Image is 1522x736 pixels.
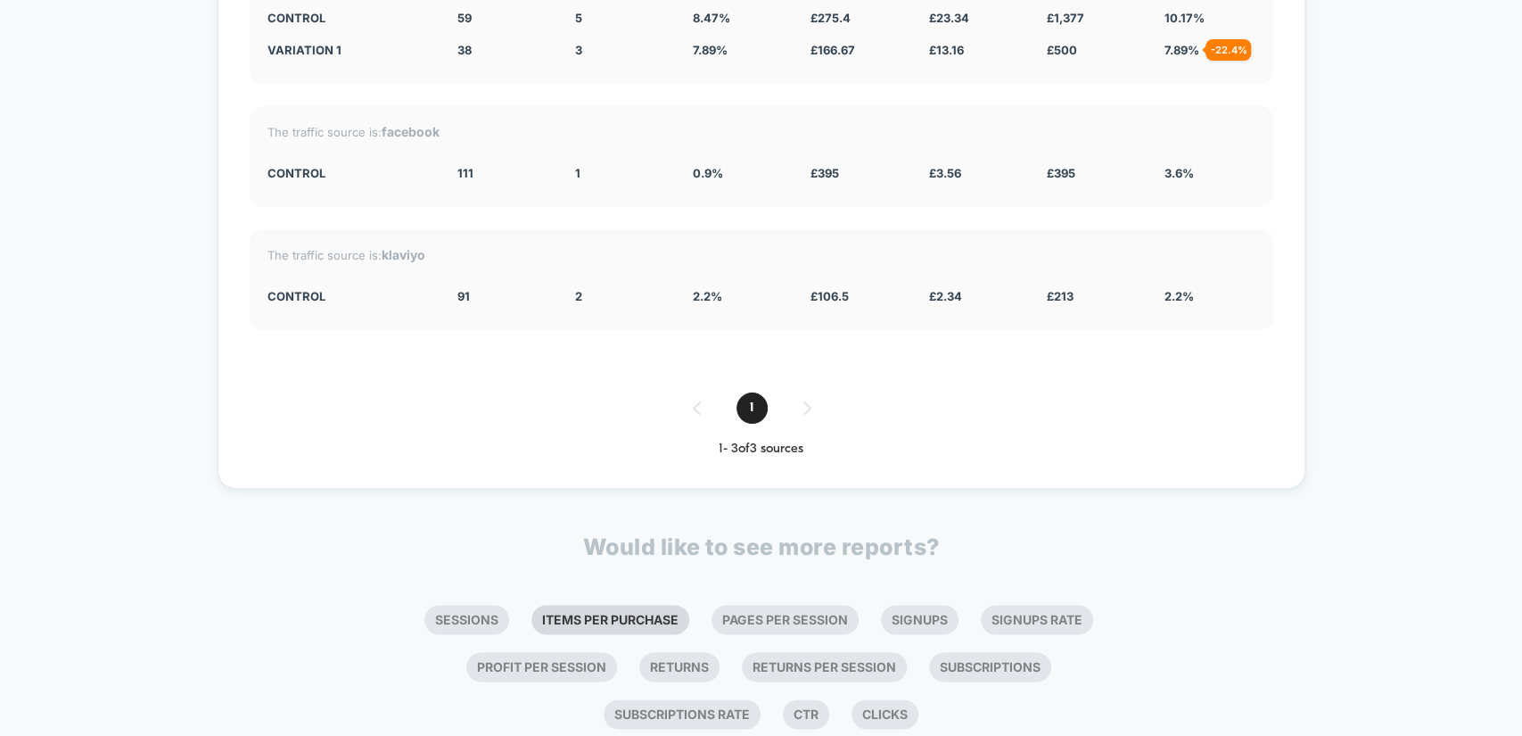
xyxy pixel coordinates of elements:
[424,605,509,634] li: Sessions
[575,11,582,25] span: 5
[810,166,839,180] span: £ 395
[1046,166,1074,180] span: £ 395
[881,605,958,634] li: Signups
[810,43,855,57] span: £ 166.67
[531,605,689,634] li: Items Per Purchase
[604,699,761,729] li: Subscriptions Rate
[783,699,829,729] li: Ctr
[267,166,432,180] div: CONTROL
[1046,43,1076,57] span: £ 500
[928,11,968,25] span: £ 23.34
[267,124,1255,139] div: The traffic source is:
[1164,166,1193,180] span: 3.6 %
[457,11,472,25] span: 59
[466,652,617,682] li: Profit Per Session
[929,652,1051,682] li: Subscriptions
[928,289,961,303] span: £ 2.34
[1205,39,1251,61] div: - 22.4 %
[1046,11,1083,25] span: £ 1,377
[810,289,849,303] span: £ 106.5
[928,43,963,57] span: £ 13.16
[267,247,1255,262] div: The traffic source is:
[457,289,470,303] span: 91
[693,43,728,57] span: 7.89 %
[712,605,859,634] li: Pages Per Session
[981,605,1093,634] li: Signups Rate
[457,43,472,57] span: 38
[693,166,723,180] span: 0.9 %
[382,124,440,139] strong: facebook
[575,166,580,180] span: 1
[583,533,940,560] p: Would like to see more reports?
[250,442,1273,457] div: 1 - 3 of 3 sources
[575,289,582,303] span: 2
[267,289,432,303] div: CONTROL
[693,289,722,303] span: 2.2 %
[1164,11,1204,25] span: 10.17 %
[736,393,768,424] span: 1
[575,43,582,57] span: 3
[382,247,425,262] strong: klaviyo
[1046,289,1073,303] span: £ 213
[267,43,432,57] div: Variation 1
[693,11,730,25] span: 8.47 %
[851,699,918,729] li: Clicks
[1164,289,1193,303] span: 2.2 %
[267,11,432,25] div: CONTROL
[1164,43,1198,57] span: 7.89 %
[928,166,960,180] span: £ 3.56
[742,652,907,682] li: Returns Per Session
[810,11,851,25] span: £ 275.4
[639,652,720,682] li: Returns
[457,166,473,180] span: 111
